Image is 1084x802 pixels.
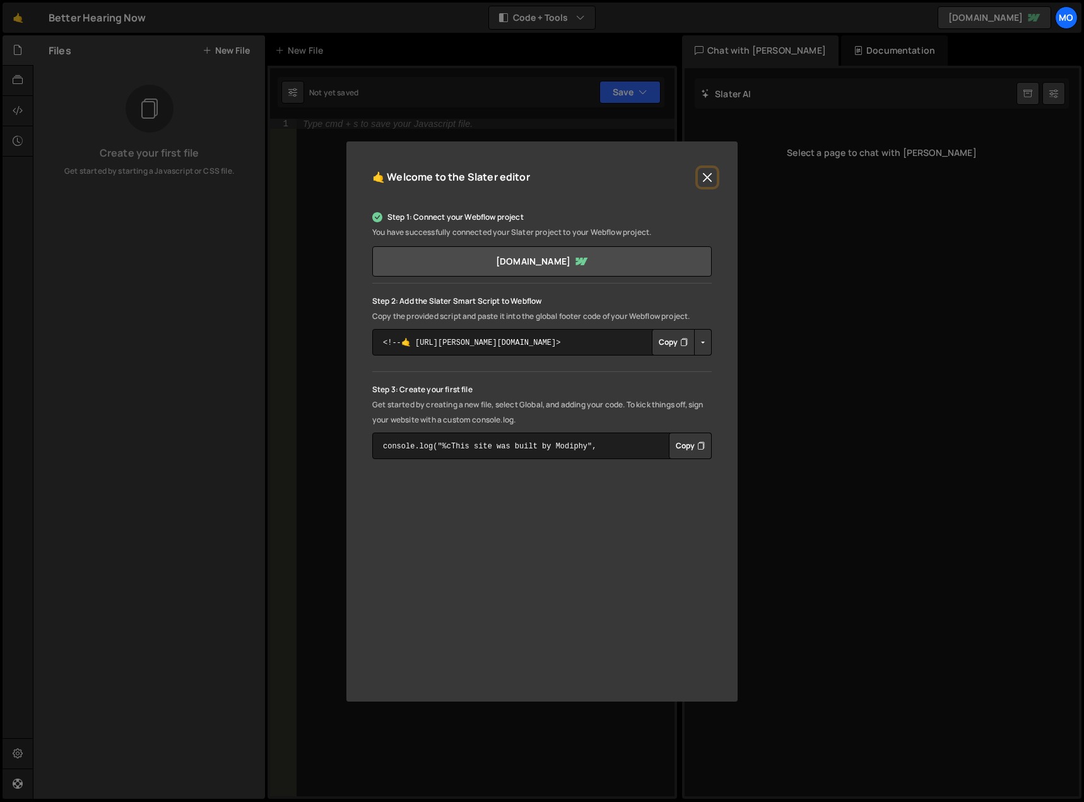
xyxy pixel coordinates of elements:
[372,294,712,309] p: Step 2: Add the Slater Smart Script to Webflow
[372,225,712,240] p: You have successfully connected your Slater project to your Webflow project.
[1055,6,1078,29] a: Mo
[372,433,712,459] textarea: console.log("%cThis site was built by Modiphy", "background:blue;color:#fff;padding: 8px;");
[372,210,712,225] p: Step 1: Connect your Webflow project
[372,309,712,324] p: Copy the provided script and paste it into the global footer code of your Webflow project.
[372,167,530,187] h5: 🤙 Welcome to the Slater editor
[372,246,712,277] a: [DOMAIN_NAME]
[372,329,712,356] textarea: <!--🤙 [URL][PERSON_NAME][DOMAIN_NAME]> <script>document.addEventListener("DOMContentLoaded", func...
[652,329,695,356] button: Copy
[669,433,712,459] button: Copy
[372,397,712,428] p: Get started by creating a new file, select Global, and adding your code. To kick things off, sign...
[372,382,712,397] p: Step 3: Create your first file
[669,433,712,459] div: Button group with nested dropdown
[698,168,717,187] button: Close
[372,488,712,679] iframe: YouTube video player
[652,329,712,356] div: Button group with nested dropdown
